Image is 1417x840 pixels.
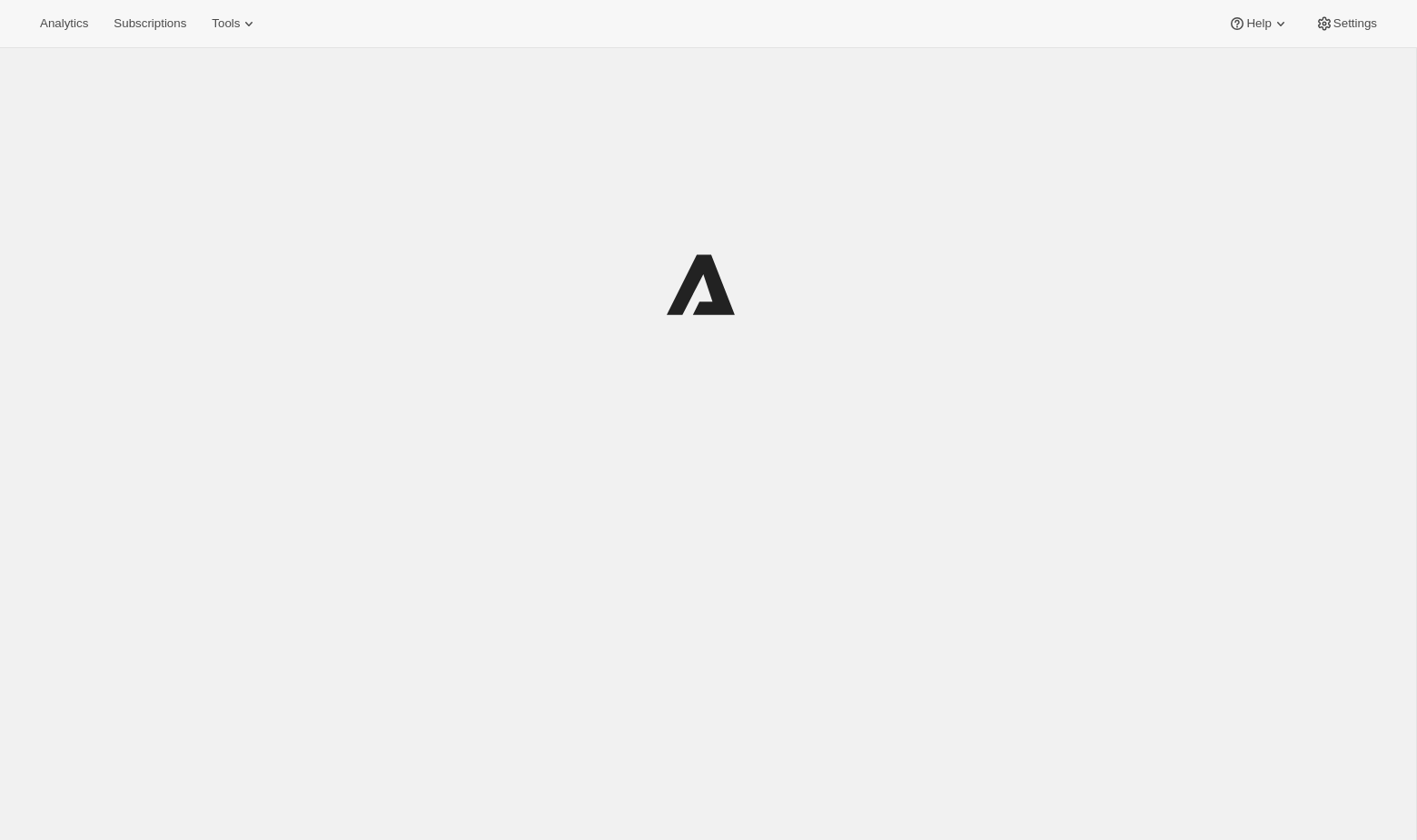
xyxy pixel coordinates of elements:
button: Tools [201,11,269,36]
span: Settings [1333,16,1377,31]
button: Analytics [29,11,99,36]
button: Subscriptions [103,11,197,36]
span: Help [1246,16,1271,31]
button: Settings [1304,11,1388,36]
span: Analytics [40,16,88,31]
span: Tools [212,16,240,31]
button: Help [1217,11,1300,36]
span: Subscriptions [114,16,186,31]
